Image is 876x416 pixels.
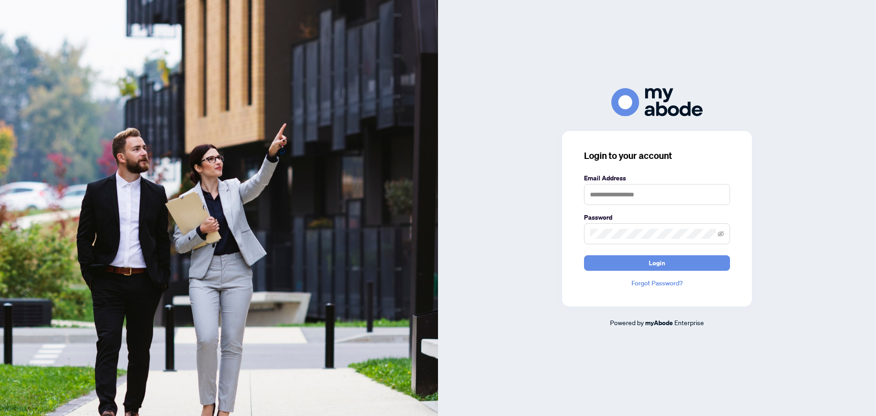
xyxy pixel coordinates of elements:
[584,212,730,222] label: Password
[584,255,730,271] button: Login
[584,278,730,288] a: Forgot Password?
[610,318,644,326] span: Powered by
[645,318,673,328] a: myAbode
[584,173,730,183] label: Email Address
[718,231,724,237] span: eye-invisible
[674,318,704,326] span: Enterprise
[611,88,703,116] img: ma-logo
[649,256,665,270] span: Login
[584,149,730,162] h3: Login to your account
